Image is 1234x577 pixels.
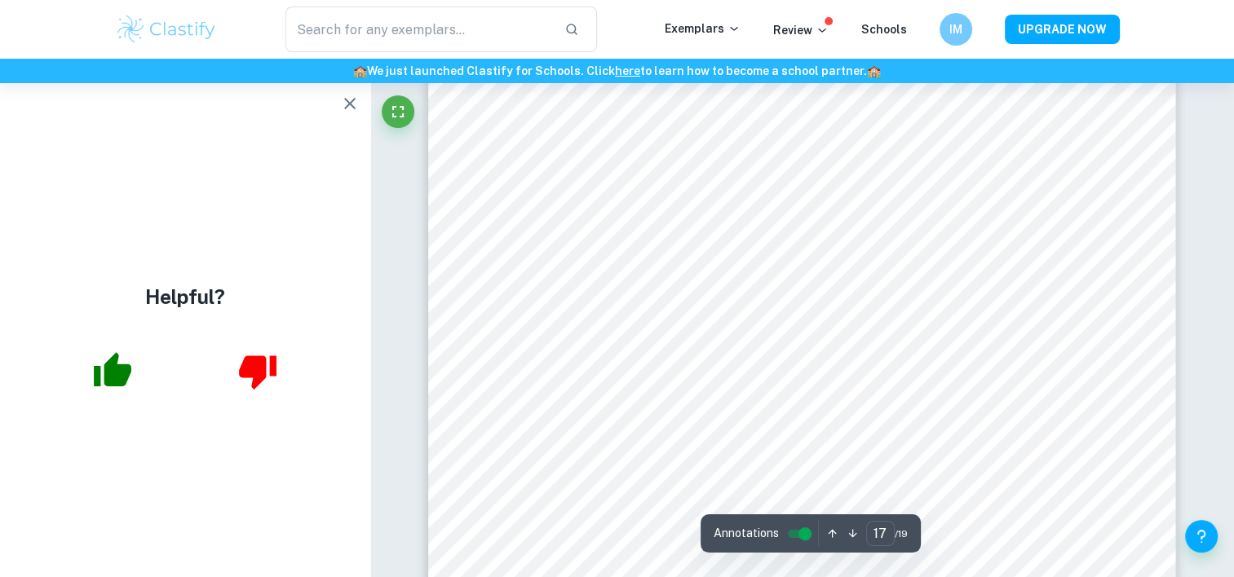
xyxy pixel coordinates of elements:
img: Clastify logo [115,13,219,46]
button: IM [940,13,972,46]
h6: IM [946,20,965,38]
input: Search for any exemplars... [285,7,552,52]
span: 🏫 [867,64,881,77]
p: Exemplars [665,20,741,37]
a: here [615,64,640,77]
button: Help and Feedback [1185,520,1218,553]
span: Annotations [714,525,779,542]
span: / 19 [895,526,908,541]
span: 🏫 [353,64,367,77]
h6: We just launched Clastify for Schools. Click to learn how to become a school partner. [3,62,1231,80]
p: Review [773,21,829,39]
button: Fullscreen [382,95,414,128]
button: UPGRADE NOW [1005,15,1120,44]
h4: Helpful? [145,282,225,311]
a: Schools [861,23,907,36]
